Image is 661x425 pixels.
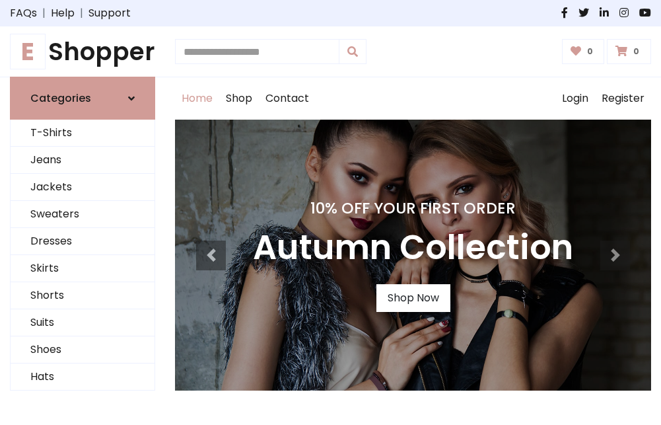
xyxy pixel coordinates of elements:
[11,228,155,255] a: Dresses
[253,228,573,268] h3: Autumn Collection
[630,46,643,58] span: 0
[584,46,596,58] span: 0
[10,34,46,69] span: E
[175,77,219,120] a: Home
[30,92,91,104] h6: Categories
[10,77,155,120] a: Categories
[11,364,155,391] a: Hats
[11,282,155,309] a: Shorts
[11,147,155,174] a: Jeans
[607,39,651,64] a: 0
[376,284,450,312] a: Shop Now
[37,5,51,21] span: |
[562,39,605,64] a: 0
[219,77,259,120] a: Shop
[11,201,155,228] a: Sweaters
[11,309,155,336] a: Suits
[11,120,155,147] a: T-Shirts
[11,255,155,282] a: Skirts
[555,77,595,120] a: Login
[51,5,75,21] a: Help
[75,5,88,21] span: |
[11,174,155,201] a: Jackets
[11,336,155,364] a: Shoes
[10,37,155,66] h1: Shopper
[253,199,573,217] h4: 10% Off Your First Order
[88,5,131,21] a: Support
[259,77,316,120] a: Contact
[10,37,155,66] a: EShopper
[595,77,651,120] a: Register
[10,5,37,21] a: FAQs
